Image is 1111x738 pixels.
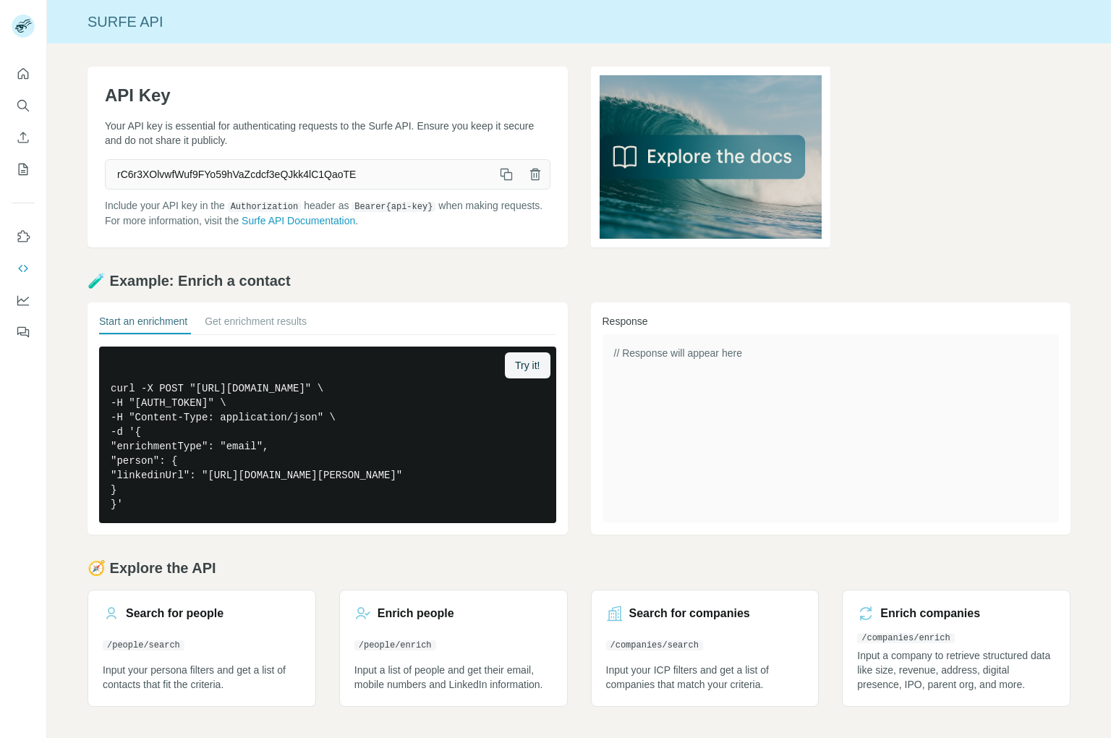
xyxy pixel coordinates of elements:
[857,648,1055,692] p: Input a company to retrieve structured data like size, revenue, address, digital presence, IPO, p...
[842,590,1070,707] a: Enrich companies/companies/enrichInput a company to retrieve structured data like size, revenue, ...
[12,156,35,182] button: My lists
[99,314,187,334] button: Start an enrichment
[99,347,556,523] pre: curl -X POST "[URL][DOMAIN_NAME]" \ -H "[AUTH_TOKEN]" \ -H "Content-Type: application/json" \ -d ...
[12,93,35,119] button: Search
[205,314,307,334] button: Get enrichment results
[12,224,35,250] button: Use Surfe on LinkedIn
[47,12,1111,32] div: Surfe API
[88,558,1070,578] h2: 🧭 Explore the API
[339,590,568,707] a: Enrich people/people/enrichInput a list of people and get their email, mobile numbers and LinkedI...
[352,202,435,212] code: Bearer {api-key}
[126,605,224,622] h3: Search for people
[105,84,550,107] h1: API Key
[354,640,436,650] code: /people/enrich
[12,61,35,87] button: Quick start
[103,640,184,650] code: /people/search
[614,347,742,359] span: // Response will appear here
[88,590,316,707] a: Search for people/people/searchInput your persona filters and get a list of contacts that fit the...
[242,215,355,226] a: Surfe API Documentation
[105,198,550,228] p: Include your API key in the header as when making requests. For more information, visit the .
[88,271,1070,291] h2: 🧪 Example: Enrich a contact
[606,640,703,650] code: /companies/search
[354,663,553,692] p: Input a list of people and get their email, mobile numbers and LinkedIn information.
[880,605,980,622] h3: Enrich companies
[228,202,302,212] code: Authorization
[12,124,35,150] button: Enrich CSV
[857,633,954,643] code: /companies/enrich
[378,605,454,622] h3: Enrich people
[606,663,804,692] p: Input your ICP filters and get a list of companies that match your criteria.
[12,319,35,345] button: Feedback
[591,590,820,707] a: Search for companies/companies/searchInput your ICP filters and get a list of companies that matc...
[12,255,35,281] button: Use Surfe API
[103,663,301,692] p: Input your persona filters and get a list of contacts that fit the criteria.
[105,119,550,148] p: Your API key is essential for authenticating requests to the Surfe API. Ensure you keep it secure...
[106,161,492,187] span: rC6r3XOlvwfWuf9FYo59hVaZcdcf3eQJkk4lC1QaoTE
[629,605,750,622] h3: Search for companies
[603,314,1060,328] h3: Response
[505,352,550,378] button: Try it!
[515,358,540,373] span: Try it!
[12,287,35,313] button: Dashboard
